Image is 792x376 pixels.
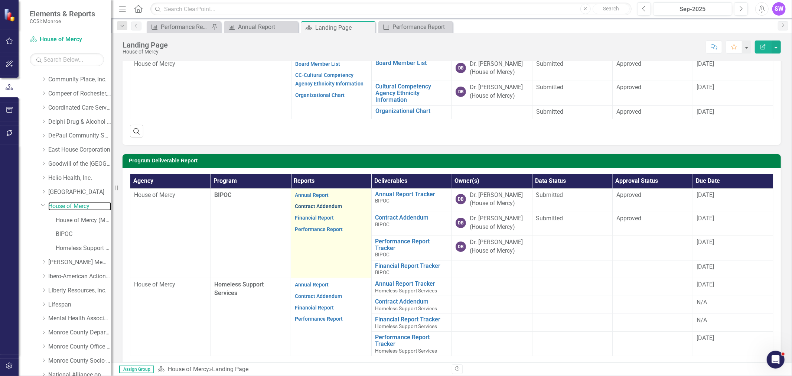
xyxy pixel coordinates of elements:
[616,215,641,222] span: Approved
[697,334,714,341] span: [DATE]
[371,188,452,212] td: Double-Click to Edit Right Click for Context Menu
[452,81,532,106] td: Double-Click to Edit
[613,296,693,314] td: Double-Click to Edit
[48,146,111,154] a: East House Corporation
[375,191,448,198] a: Annual Report Tracker
[30,35,104,44] a: House of Mercy
[470,191,528,208] div: Dr. [PERSON_NAME] (House of Mercy)
[532,296,613,314] td: Double-Click to Edit
[56,244,111,253] a: Homeless Support Services
[613,332,693,356] td: Double-Click to Edit
[532,236,613,260] td: Double-Click to Edit
[375,263,448,269] a: Financial Report Tracker
[452,260,532,278] td: Double-Click to Edit
[697,239,714,246] span: [DATE]
[130,57,291,119] td: Double-Click to Edit
[697,84,714,91] span: [DATE]
[456,87,466,97] div: DB
[772,2,786,16] div: SW
[452,314,532,332] td: Double-Click to Edit
[372,57,452,81] td: Double-Click to Edit Right Click for Context Menu
[697,316,770,325] div: N/A
[693,260,773,278] td: Double-Click to Edit
[693,57,773,81] td: Double-Click to Edit
[452,188,532,212] td: Double-Click to Edit
[536,191,563,198] span: Submitted
[375,305,437,311] span: Homeless Support Services
[613,188,693,212] td: Double-Click to Edit
[380,22,451,32] a: Performance Report
[295,293,342,299] a: Contract Addendum
[48,104,111,112] a: Coordinated Care Services Inc.
[375,298,448,305] a: Contract Addendum
[238,22,296,32] div: Annual Report
[593,4,630,14] button: Search
[375,108,448,114] a: Organizational Chart
[470,83,528,100] div: Dr. [PERSON_NAME] (House of Mercy)
[157,365,446,374] div: »
[693,332,773,356] td: Double-Click to Edit
[371,278,452,296] td: Double-Click to Edit Right Click for Context Menu
[375,269,390,275] span: BIPOC
[767,351,785,369] iframe: Intercom live chat
[470,238,528,255] div: Dr. [PERSON_NAME] (House of Mercy)
[470,214,528,231] div: Dr. [PERSON_NAME] (House of Mercy)
[536,108,563,115] span: Submitted
[130,188,211,278] td: Double-Click to Edit
[452,57,532,81] td: Double-Click to Edit
[375,252,390,257] span: BIPOC
[48,343,111,351] a: Monroe County Office of Mental Health
[613,236,693,260] td: Double-Click to Edit
[371,212,452,236] td: Double-Click to Edit Right Click for Context Menu
[693,296,773,314] td: Double-Click to Edit
[295,316,343,322] a: Performance Report
[4,8,17,21] img: ClearPoint Strategy
[536,60,563,67] span: Submitted
[226,22,296,32] a: Annual Report
[532,188,613,212] td: Double-Click to Edit
[693,81,773,106] td: Double-Click to Edit
[134,60,287,68] p: House of Mercy
[129,158,777,163] h3: Program Deliverable Report
[616,108,641,115] span: Approved
[693,236,773,260] td: Double-Click to Edit
[161,22,210,32] div: Performance Report
[536,84,563,91] span: Submitted
[212,366,248,373] div: Landing Page
[371,332,452,356] td: Double-Click to Edit Right Click for Context Menu
[532,278,613,296] td: Double-Click to Edit
[48,314,111,323] a: Mental Health Association
[295,305,334,311] a: Financial Report
[616,60,641,67] span: Approved
[693,106,773,119] td: Double-Click to Edit
[375,221,390,227] span: BIPOC
[532,57,612,81] td: Double-Click to Edit
[295,226,343,232] a: Performance Report
[48,132,111,140] a: DePaul Community Services, lnc.
[613,106,693,119] td: Double-Click to Edit
[656,5,730,14] div: Sep-2025
[291,57,371,119] td: Double-Click to Edit
[295,61,340,67] a: Board Member List
[697,191,714,198] span: [DATE]
[48,75,111,84] a: Community Place, Inc.
[613,278,693,296] td: Double-Click to Edit
[375,238,448,251] a: Performance Report Tracker
[48,118,111,126] a: Delphi Drug & Alcohol Council
[697,263,714,270] span: [DATE]
[315,23,374,32] div: Landing Page
[150,3,632,16] input: Search ClearPoint...
[693,212,773,236] td: Double-Click to Edit
[295,282,329,288] a: Annual Report
[375,214,448,221] a: Contract Addendum
[134,191,207,200] p: House of Mercy
[48,258,111,267] a: [PERSON_NAME] Memorial Institute, Inc.
[371,296,452,314] td: Double-Click to Edit Right Click for Context Menu
[48,272,111,281] a: Ibero-American Action League, Inc.
[456,218,466,228] div: DB
[295,92,345,98] a: Organizational Chart
[603,6,619,12] span: Search
[532,314,613,332] td: Double-Click to Edit
[653,2,732,16] button: Sep-2025
[295,192,329,198] a: Annual Report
